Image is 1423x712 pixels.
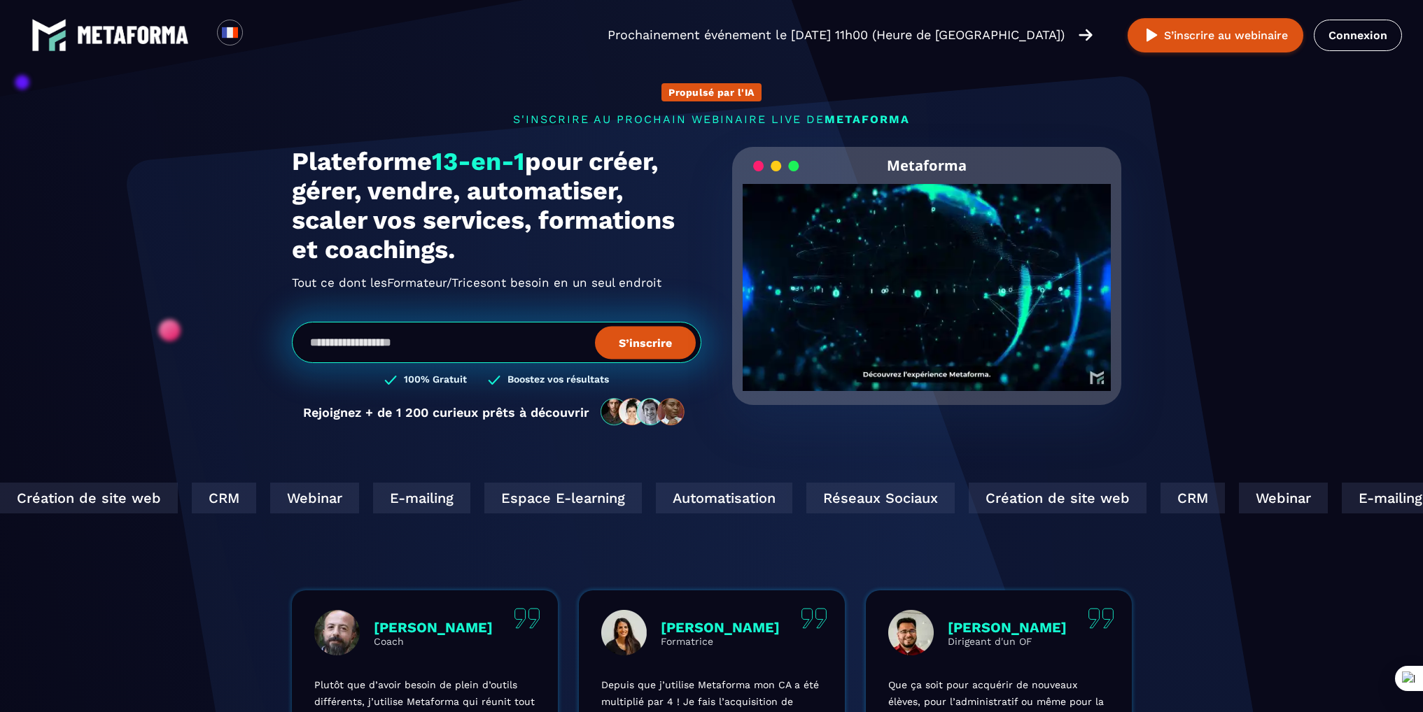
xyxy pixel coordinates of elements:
h2: Metaforma [887,147,967,184]
img: play [1143,27,1161,44]
button: S’inscrire au webinaire [1128,18,1303,52]
p: Propulsé par l'IA [668,87,755,98]
p: Formatrice [661,636,780,647]
img: quote [1088,608,1114,629]
img: checked [384,373,397,387]
img: quote [801,608,827,629]
div: Création de site web [903,483,1081,513]
p: [PERSON_NAME] [374,619,493,636]
input: Search for option [255,27,265,43]
div: Réseaux Sociaux [741,483,889,513]
div: Search for option [243,20,277,50]
img: quote [514,608,540,629]
img: profile [888,610,934,655]
div: Webinar [1173,483,1262,513]
p: Rejoignez + de 1 200 curieux prêts à découvrir [303,405,589,420]
h2: Tout ce dont les ont besoin en un seul endroit [292,271,701,294]
div: CRM [126,483,190,513]
div: E-mailing [307,483,405,513]
span: Formateur/Trices [387,271,486,294]
span: METAFORMA [825,113,910,126]
p: [PERSON_NAME] [948,619,1067,636]
button: S’inscrire [595,326,696,359]
h3: Boostez vos résultats [507,373,609,387]
div: Automatisation [590,483,727,513]
div: E-mailing [1276,483,1373,513]
h1: Plateforme pour créer, gérer, vendre, automatiser, scaler vos services, formations et coachings. [292,147,701,264]
p: [PERSON_NAME] [661,619,780,636]
img: logo [31,17,66,52]
img: profile [314,610,360,655]
h3: 100% Gratuit [404,373,467,387]
img: community-people [596,397,690,427]
p: Dirigeant d'un OF [948,636,1067,647]
img: arrow-right [1079,27,1093,43]
span: 13-en-1 [432,147,525,176]
div: CRM [1095,483,1159,513]
video: Your browser does not support the video tag. [743,184,1112,368]
div: Espace E-learning [419,483,576,513]
img: checked [488,373,500,387]
a: Connexion [1314,20,1402,51]
img: logo [77,26,189,44]
img: profile [601,610,647,655]
div: Webinar [204,483,293,513]
p: s'inscrire au prochain webinaire live de [292,113,1132,126]
p: Prochainement événement le [DATE] 11h00 (Heure de [GEOGRAPHIC_DATA]) [608,25,1065,45]
img: fr [221,24,239,41]
p: Coach [374,636,493,647]
img: loading [753,159,799,173]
